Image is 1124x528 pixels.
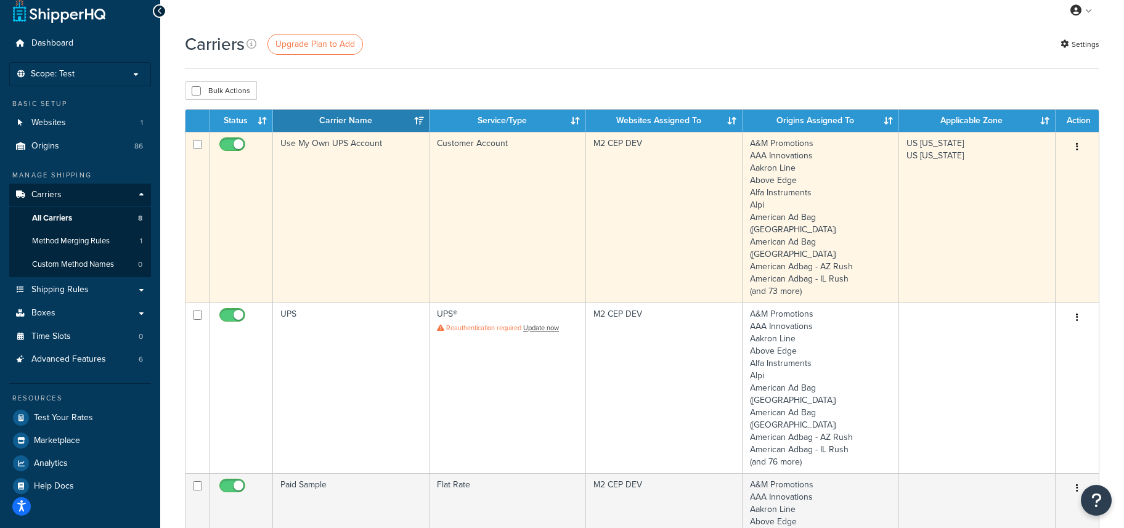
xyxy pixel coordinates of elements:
div: Basic Setup [9,99,151,109]
td: A&M Promotions AAA Innovations Aakron Line Above Edge Alfa Instruments Alpi American Ad Bag ([GEO... [743,132,899,303]
span: Marketplace [34,436,80,446]
a: Analytics [9,452,151,474]
a: Update now [523,323,559,333]
li: Carriers [9,184,151,277]
li: Method Merging Rules [9,230,151,253]
li: Websites [9,112,151,134]
span: Custom Method Names [32,259,114,270]
li: All Carriers [9,207,151,230]
td: UPS® [430,303,586,473]
span: Carriers [31,190,62,200]
li: Custom Method Names [9,253,151,276]
th: Status: activate to sort column ascending [210,110,273,132]
span: Scope: Test [31,69,75,79]
th: Applicable Zone: activate to sort column ascending [899,110,1056,132]
div: Manage Shipping [9,170,151,181]
td: UPS [273,303,430,473]
a: Websites 1 [9,112,151,134]
li: Origins [9,135,151,158]
a: Test Your Rates [9,407,151,429]
span: Advanced Features [31,354,106,365]
a: Help Docs [9,475,151,497]
a: Time Slots 0 [9,325,151,348]
th: Action [1056,110,1099,132]
a: Settings [1061,36,1099,53]
a: All Carriers 8 [9,207,151,230]
td: M2 CEP DEV [586,132,743,303]
span: 1 [140,236,142,246]
div: Resources [9,393,151,404]
span: Help Docs [34,481,74,492]
li: Time Slots [9,325,151,348]
h1: Carriers [185,32,245,56]
span: Websites [31,118,66,128]
span: Method Merging Rules [32,236,110,246]
td: A&M Promotions AAA Innovations Aakron Line Above Edge Alfa Instruments Alpi American Ad Bag ([GEO... [743,303,899,473]
a: Carriers [9,184,151,206]
a: Upgrade Plan to Add [267,34,363,55]
td: US [US_STATE] US [US_STATE] [899,132,1056,303]
span: Origins [31,141,59,152]
a: Boxes [9,302,151,325]
span: 6 [139,354,143,365]
span: 0 [138,259,142,270]
button: Bulk Actions [185,81,257,100]
td: Customer Account [430,132,586,303]
a: Advanced Features 6 [9,348,151,371]
th: Carrier Name: activate to sort column ascending [273,110,430,132]
a: Custom Method Names 0 [9,253,151,276]
span: Shipping Rules [31,285,89,295]
td: Use My Own UPS Account [273,132,430,303]
th: Websites Assigned To: activate to sort column ascending [586,110,743,132]
th: Origins Assigned To: activate to sort column ascending [743,110,899,132]
a: Origins 86 [9,135,151,158]
th: Service/Type: activate to sort column ascending [430,110,586,132]
span: 1 [140,118,143,128]
span: All Carriers [32,213,72,224]
span: 86 [134,141,143,152]
span: 8 [138,213,142,224]
span: 0 [139,331,143,342]
span: Boxes [31,308,55,319]
span: Dashboard [31,38,73,49]
span: Test Your Rates [34,413,93,423]
li: Advanced Features [9,348,151,371]
a: Dashboard [9,32,151,55]
span: Upgrade Plan to Add [275,38,355,51]
a: Marketplace [9,429,151,452]
span: Reauthentication required [446,323,521,333]
span: Analytics [34,458,68,469]
span: Time Slots [31,331,71,342]
a: Shipping Rules [9,278,151,301]
a: Method Merging Rules 1 [9,230,151,253]
td: M2 CEP DEV [586,303,743,473]
button: Open Resource Center [1081,485,1112,516]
